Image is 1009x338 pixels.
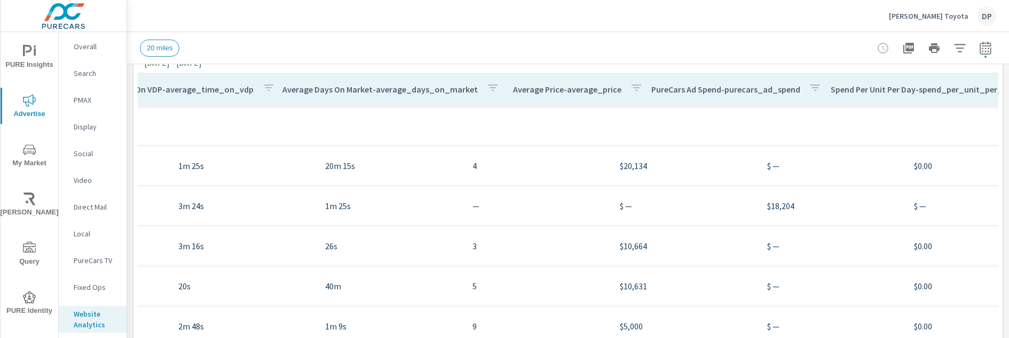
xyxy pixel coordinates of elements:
span: [PERSON_NAME] [4,193,55,219]
p: 26s [325,240,455,252]
p: PureCars TV [74,255,118,266]
div: Local [59,226,127,242]
p: $5,000 [620,320,750,333]
div: Direct Mail [59,199,127,215]
p: 4 [472,159,603,172]
span: 20 miles [140,44,179,52]
p: Search [74,68,118,79]
p: 3m 16s [178,240,309,252]
p: 20s [178,280,309,293]
div: Overall [59,39,127,55]
p: Website Analytics [74,309,118,330]
div: Website Analytics [59,306,127,333]
span: My Market [4,143,55,170]
p: 1m 25s [325,199,455,212]
p: 3m 24s [178,199,309,212]
div: PureCars TV [59,252,127,268]
p: Average Time On VDP-average_time_on_vdp [82,84,254,95]
p: Video [74,175,118,186]
p: 3 [472,240,603,252]
div: Fixed Ops [59,279,127,295]
p: 9 [472,320,603,333]
p: Display [74,121,118,132]
p: 5 [472,280,603,293]
p: $10,631 [620,280,750,293]
div: Social [59,145,127,162]
button: Select Date Range [975,37,996,59]
p: 1m 9s [325,320,455,333]
p: $10,664 [620,240,750,252]
p: $ — [767,159,897,172]
p: 20m 15s [325,159,455,172]
div: DP [977,6,996,26]
p: $20,134 [620,159,750,172]
span: Advertise [4,94,55,120]
span: PURE Identity [4,291,55,317]
p: Average Price-average_price [513,84,621,95]
p: Direct Mail [74,202,118,212]
p: 2m 48s [178,320,309,333]
p: PMAX [74,95,118,105]
p: Overall [74,41,118,52]
p: $ — [620,199,750,212]
p: [PERSON_NAME] Toyota [889,11,968,21]
p: $ — [767,240,897,252]
div: Display [59,119,127,135]
p: $ — [767,280,897,293]
div: Video [59,172,127,188]
p: Fixed Ops [74,282,118,293]
span: Query [4,242,55,268]
p: $ — [767,320,897,333]
p: PureCars Ad Spend-purecars_ad_spend [651,84,800,95]
div: PMAX [59,92,127,108]
p: 1m 25s [178,159,309,172]
p: 40m [325,280,455,293]
p: $18,204 [767,199,897,212]
button: Print Report [924,37,945,59]
p: Social [74,148,118,159]
p: Average Days On Market-average_days_on_market [282,84,478,95]
p: — [472,199,603,212]
button: Apply Filters [949,37,971,59]
button: "Export Report to PDF" [898,37,919,59]
div: Search [59,65,127,81]
span: PURE Insights [4,45,55,71]
p: Local [74,228,118,239]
